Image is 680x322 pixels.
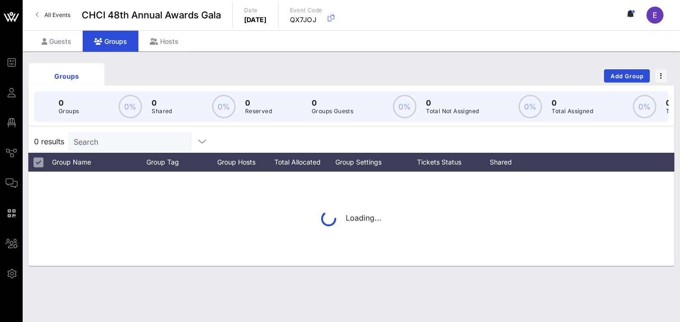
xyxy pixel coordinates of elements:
div: Loading... [321,211,382,226]
p: 0 [312,97,353,108]
div: E [646,7,663,24]
p: 0 [426,97,479,108]
span: E [653,10,657,20]
p: 0 [59,97,79,108]
span: CHCI 48th Annual Awards Gala [82,8,221,22]
div: Total Allocated [269,153,335,172]
div: Group Settings [335,153,401,172]
span: 0 results [34,136,64,147]
div: Group Tag [146,153,212,172]
div: Groups [83,31,138,52]
div: Hosts [138,31,190,52]
p: Total Assigned [552,107,593,116]
span: All Events [44,11,70,18]
button: Add Group [604,69,650,83]
div: Group Name [52,153,146,172]
p: 0 [152,97,172,108]
div: Shared [477,153,534,172]
span: Add Group [610,73,644,80]
div: Guests [30,31,83,52]
p: Shared [152,107,172,116]
p: QX7JOJ [290,15,323,25]
p: Date [244,6,267,15]
div: Group Hosts [212,153,269,172]
p: [DATE] [244,15,267,25]
div: Groups [36,71,97,81]
p: Groups [59,107,79,116]
p: Reserved [245,107,272,116]
p: Total Not Assigned [426,107,479,116]
div: Tickets Status [401,153,477,172]
a: All Events [30,8,76,23]
p: Groups Guests [312,107,353,116]
p: 0 [552,97,593,108]
p: 0 [245,97,272,108]
p: Event Code [290,6,323,15]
